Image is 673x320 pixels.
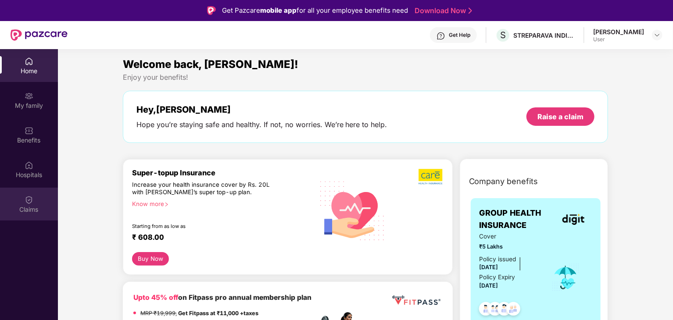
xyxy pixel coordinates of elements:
[480,282,498,289] span: [DATE]
[222,5,408,16] div: Get Pazcare for all your employee benefits need
[132,181,276,197] div: Increase your health insurance cover by Rs. 20L with [PERSON_NAME]’s super top-up plan.
[25,126,33,135] img: svg+xml;base64,PHN2ZyBpZD0iQmVuZWZpdHMiIHhtbG5zPSJodHRwOi8vd3d3LnczLm9yZy8yMDAwL3N2ZyIgd2lkdGg9Ij...
[25,57,33,66] img: svg+xml;base64,PHN2ZyBpZD0iSG9tZSIgeG1sbnM9Imh0dHA6Ly93d3cudzMub3JnLzIwMDAvc3ZnIiB3aWR0aD0iMjAiIG...
[207,6,216,15] img: Logo
[136,120,387,129] div: Hope you’re staying safe and healthy. If not, no worries. We’re here to help.
[140,310,177,316] del: MRP ₹19,999,
[314,171,392,250] img: svg+xml;base64,PHN2ZyB4bWxucz0iaHR0cDovL3d3dy53My5vcmcvMjAwMC9zdmciIHhtbG5zOnhsaW5rPSJodHRwOi8vd3...
[164,202,169,207] span: right
[469,175,538,188] span: Company benefits
[132,252,169,266] button: Buy Now
[178,310,258,316] strong: Get Fitpass at ₹11,000 +taxes
[133,293,178,302] b: Upto 45% off
[469,6,472,15] img: Stroke
[437,32,445,40] img: svg+xml;base64,PHN2ZyBpZD0iSGVscC0zMngzMiIgeG1sbnM9Imh0dHA6Ly93d3cudzMub3JnLzIwMDAvc3ZnIiB3aWR0aD...
[480,207,555,232] span: GROUP HEALTH INSURANCE
[537,112,584,121] div: Raise a claim
[480,273,515,282] div: Policy Expiry
[551,263,580,292] img: icon
[132,168,314,177] div: Super-topup Insurance
[25,92,33,100] img: svg+xml;base64,PHN2ZyB3aWR0aD0iMjAiIGhlaWdodD0iMjAiIHZpZXdCb3g9IjAgMCAyMCAyMCIgZmlsbD0ibm9uZSIgeG...
[480,264,498,270] span: [DATE]
[132,233,305,243] div: ₹ 608.00
[480,232,540,241] span: Cover
[593,28,644,36] div: [PERSON_NAME]
[562,214,584,225] img: insurerLogo
[654,32,661,39] img: svg+xml;base64,PHN2ZyBpZD0iRHJvcGRvd24tMzJ4MzIiIHhtbG5zPSJodHRwOi8vd3d3LnczLm9yZy8yMDAwL3N2ZyIgd2...
[500,30,506,40] span: S
[419,168,444,185] img: b5dec4f62d2307b9de63beb79f102df3.png
[415,6,469,15] a: Download Now
[390,292,442,309] img: fppp.png
[123,58,298,71] span: Welcome back, [PERSON_NAME]!
[25,161,33,170] img: svg+xml;base64,PHN2ZyBpZD0iSG9zcGl0YWxzIiB4bWxucz0iaHR0cDovL3d3dy53My5vcmcvMjAwMC9zdmciIHdpZHRoPS...
[449,32,470,39] div: Get Help
[513,31,575,39] div: STREPARAVA INDIA PRIVATE LIMITED
[132,200,308,206] div: Know more
[593,36,644,43] div: User
[132,223,276,229] div: Starting from as low as
[480,255,516,264] div: Policy issued
[136,104,387,115] div: Hey, [PERSON_NAME]
[480,242,540,251] span: ₹5 Lakhs
[123,73,609,82] div: Enjoy your benefits!
[11,29,68,41] img: New Pazcare Logo
[25,196,33,204] img: svg+xml;base64,PHN2ZyBpZD0iQ2xhaW0iIHhtbG5zPSJodHRwOi8vd3d3LnczLm9yZy8yMDAwL3N2ZyIgd2lkdGg9IjIwIi...
[260,6,297,14] strong: mobile app
[133,293,311,302] b: on Fitpass pro annual membership plan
